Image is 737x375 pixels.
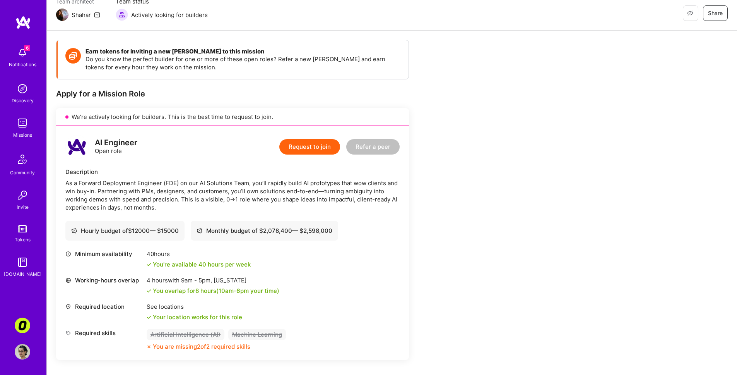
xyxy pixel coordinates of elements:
div: Hourly budget of $ 12000 — $ 15000 [71,227,179,235]
span: Share [708,9,723,17]
div: Monthly budget of $ 2,078,400 — $ 2,598,000 [197,227,332,235]
img: Token icon [65,48,81,64]
div: 4 hours with [US_STATE] [147,276,279,284]
i: icon Mail [94,12,100,18]
div: Missions [13,131,32,139]
div: Machine Learning [228,329,286,340]
div: See locations [147,303,242,311]
img: logo [15,15,31,29]
div: Tokens [15,236,31,244]
img: Corner3: Building an AI User Researcher [15,318,30,333]
div: Shahar [72,11,91,19]
i: icon Check [147,262,151,267]
i: icon Check [147,315,151,320]
a: Corner3: Building an AI User Researcher [13,318,32,333]
div: As a Forward Deployment Engineer (FDE) on our AI Solutions Team, you’ll rapidly build AI prototyp... [65,179,400,212]
span: 9am - 5pm , [180,277,214,284]
span: 6 [24,45,30,51]
img: Invite [15,187,30,203]
img: Actively looking for builders [116,9,128,21]
p: Do you know the perfect builder for one or more of these open roles? Refer a new [PERSON_NAME] an... [85,55,401,71]
img: User Avatar [15,344,30,360]
img: teamwork [15,115,30,131]
button: Share [703,5,728,21]
img: bell [15,45,30,60]
div: Artificial Intelligence (AI) [147,329,224,340]
i: icon Location [65,304,71,310]
i: icon World [65,277,71,283]
i: icon Clock [65,251,71,257]
i: icon Cash [71,228,77,234]
div: Open role [95,139,137,155]
button: Refer a peer [346,139,400,155]
div: You're available 40 hours per week [147,260,251,268]
div: Invite [17,203,29,211]
div: Notifications [9,60,36,69]
a: User Avatar [13,344,32,360]
span: Actively looking for builders [131,11,208,19]
div: Required skills [65,329,143,337]
div: AI Engineer [95,139,137,147]
div: [DOMAIN_NAME] [4,270,41,278]
div: We’re actively looking for builders. This is the best time to request to join. [56,108,409,126]
div: Your location works for this role [147,313,242,321]
button: Request to join [279,139,340,155]
img: guide book [15,255,30,270]
div: Discovery [12,96,34,105]
img: discovery [15,81,30,96]
div: Minimum availability [65,250,143,258]
span: 10am - 6pm [219,287,249,294]
i: icon CloseOrange [147,344,151,349]
div: You are missing 2 of 2 required skills [153,342,250,351]
div: 40 hours [147,250,251,258]
img: Team Architect [56,9,68,21]
div: You overlap for 8 hours ( your time) [153,287,279,295]
i: icon Cash [197,228,202,234]
i: icon Tag [65,330,71,336]
div: Required location [65,303,143,311]
img: logo [65,135,89,158]
img: tokens [18,225,27,232]
div: Community [10,169,35,177]
div: Apply for a Mission Role [56,89,409,99]
h4: Earn tokens for inviting a new [PERSON_NAME] to this mission [85,48,401,55]
img: Community [13,150,32,169]
div: Working-hours overlap [65,276,143,284]
i: icon EyeClosed [687,10,693,16]
i: icon Check [147,289,151,293]
div: Description [65,168,400,176]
